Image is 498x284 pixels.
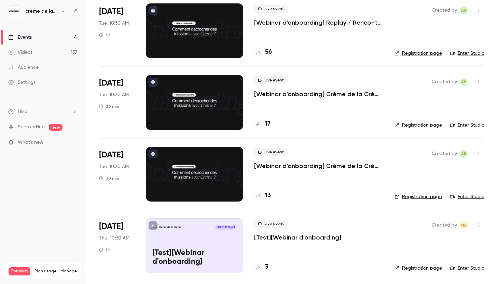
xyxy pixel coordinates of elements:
[25,8,57,15] h6: crème de la crème
[99,32,111,38] div: 1 h
[99,247,111,253] div: 1 h
[432,78,457,86] span: Created by
[460,6,468,14] span: Alexandre Sutra
[265,262,268,272] h4: 3
[99,163,129,170] span: Tue, 10:30 AM
[99,6,123,17] span: [DATE]
[450,265,484,272] a: Enter Studio
[215,225,236,230] span: [DATE] 10:30 AM
[49,124,63,131] span: new
[432,221,457,229] span: Created by
[254,5,288,13] span: Live event
[254,76,288,85] span: Live event
[99,3,135,58] div: Sep 9 Tue, 10:30 AM (Europe/Madrid)
[254,191,271,200] a: 13
[99,104,119,109] div: 30 min
[461,78,467,86] span: AS
[461,150,467,158] span: AS
[99,75,135,130] div: Sep 16 Tue, 10:30 AM (Europe/Madrid)
[460,78,468,86] span: Alexandre Sutra
[99,176,119,181] div: 30 min
[8,34,32,41] div: Events
[99,218,135,273] div: Jan 1 Thu, 10:30 AM (Europe/Paris)
[265,119,271,129] h4: 17
[395,122,442,129] a: Registration page
[265,48,272,57] h4: 56
[450,193,484,200] a: Enter Studio
[395,265,442,272] a: Registration page
[254,233,341,242] a: [Test][Webinar d'onboarding]
[8,49,32,56] div: Videos
[99,150,123,160] span: [DATE]
[395,50,442,57] a: Registration page
[99,91,129,98] span: Tue, 10:30 AM
[254,48,272,57] a: 56
[254,262,268,272] a: 3
[265,191,271,200] h4: 13
[460,221,468,229] span: melanie b
[254,90,384,98] a: [Webinar d'onboarding] Crème de la Crème : [PERSON_NAME] & Q&A par [PERSON_NAME]
[460,150,468,158] span: Alexandre Sutra
[99,147,135,202] div: Sep 23 Tue, 10:30 AM (Europe/Madrid)
[8,108,77,115] li: help-dropdown-opener
[9,6,19,17] img: crème de la crème
[254,119,271,129] a: 17
[34,269,56,274] span: Plan usage
[395,193,442,200] a: Registration page
[8,64,39,71] div: Audience
[99,221,123,232] span: [DATE]
[254,162,384,170] a: [Webinar d'onboarding] Crème de la Crème : [PERSON_NAME] & Q&A par [PERSON_NAME]
[461,221,467,229] span: mb
[18,108,28,115] span: Help
[18,139,43,146] span: What's new
[254,148,288,156] span: Live event
[152,249,237,267] p: [Test][Webinar d'onboarding]
[99,20,129,27] span: Tue, 10:30 AM
[8,79,36,86] div: Settings
[254,220,288,228] span: Live event
[461,6,467,14] span: AS
[99,235,129,242] span: Thu, 10:30 AM
[146,218,243,273] a: [Test][Webinar d'onboarding] crème de la crème[DATE] 10:30 AM[Test][Webinar d'onboarding]
[450,122,484,129] a: Enter Studio
[99,78,123,89] span: [DATE]
[254,18,384,27] a: [Webinar d'onboarding] Replay / Rencontre avec la communauté
[18,124,45,131] a: SpeakerHub
[69,140,77,146] iframe: Noticeable Trigger
[432,6,457,14] span: Created by
[450,50,484,57] a: Enter Studio
[60,269,77,274] a: Manage
[9,267,30,275] span: Premium
[432,150,457,158] span: Created by
[159,225,182,229] p: crème de la crème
